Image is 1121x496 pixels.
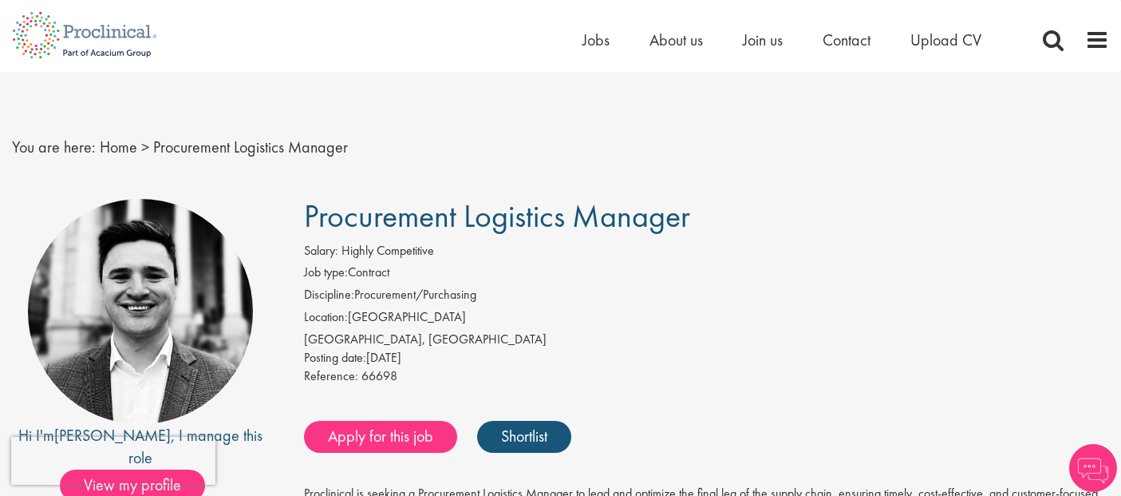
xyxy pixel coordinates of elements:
[304,349,1109,367] div: [DATE]
[304,286,1109,308] li: Procurement/Purchasing
[341,242,434,259] span: Highly Competitive
[304,367,358,386] label: Reference:
[582,30,610,50] a: Jobs
[60,473,221,494] a: View my profile
[304,264,1109,286] li: Contract
[28,199,253,424] img: imeage of recruiter Edward Little
[11,437,215,485] iframe: reCAPTCHA
[304,308,1109,331] li: [GEOGRAPHIC_DATA]
[910,30,981,50] a: Upload CV
[361,367,397,384] span: 66698
[153,137,348,157] span: Procurement Logistics Manager
[304,286,354,304] label: Discipline:
[823,30,870,50] a: Contact
[304,349,366,366] span: Posting date:
[304,264,348,282] label: Job type:
[304,421,457,453] a: Apply for this job
[304,242,338,260] label: Salary:
[54,425,171,446] a: [PERSON_NAME]
[100,137,137,157] a: breadcrumb link
[304,331,1109,349] div: [GEOGRAPHIC_DATA], [GEOGRAPHIC_DATA]
[141,137,149,157] span: >
[649,30,703,50] a: About us
[304,196,690,236] span: Procurement Logistics Manager
[1069,444,1117,492] img: Chatbot
[12,137,96,157] span: You are here:
[304,308,348,327] label: Location:
[477,421,571,453] a: Shortlist
[12,424,268,470] div: Hi I'm , I manage this role
[743,30,783,50] a: Join us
